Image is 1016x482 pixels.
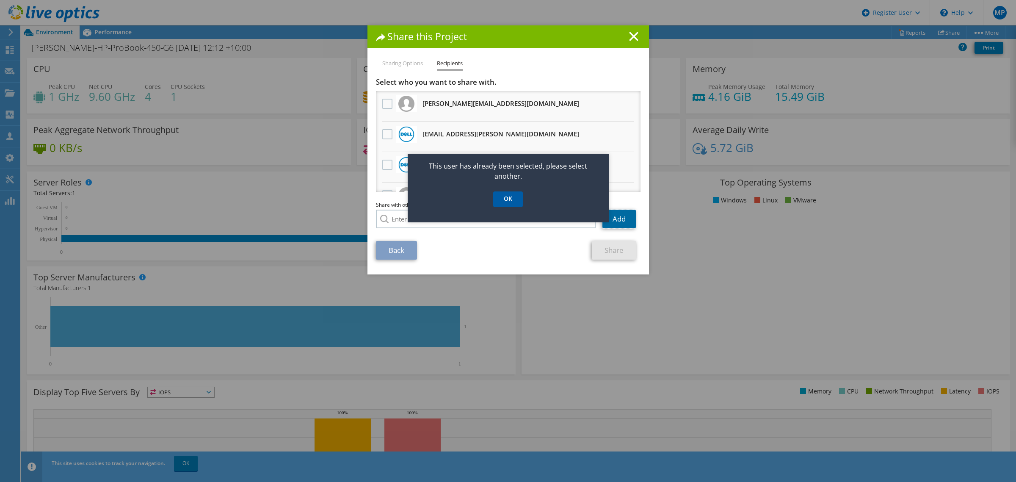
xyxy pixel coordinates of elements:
[376,201,456,208] span: Share with other Live Optics users
[437,58,463,71] li: Recipients
[422,97,579,110] h3: [PERSON_NAME][EMAIL_ADDRESS][DOMAIN_NAME]
[398,187,414,203] img: Logo
[493,191,523,207] a: OK
[422,127,579,141] h3: [EMAIL_ADDRESS][PERSON_NAME][DOMAIN_NAME]
[408,161,609,181] p: This user has already been selected, please select another.
[376,78,641,87] h3: Select who you want to share with.
[398,157,414,173] img: Dell
[376,241,417,260] a: Back
[602,210,636,228] a: Add
[376,210,596,228] input: Enter email address
[382,58,423,69] li: Sharing Options
[398,96,414,112] img: Logo
[398,126,414,142] img: Dell
[592,241,636,260] a: Share
[376,32,641,42] h1: Share this Project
